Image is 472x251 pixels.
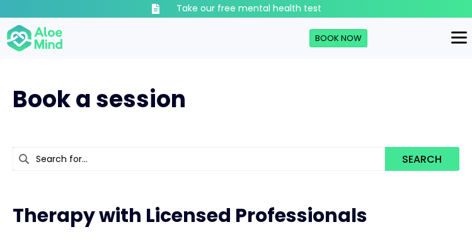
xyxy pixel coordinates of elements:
[13,147,385,171] input: Search for...
[315,32,362,44] span: Book Now
[446,27,472,49] button: Menu
[385,147,459,171] button: Search
[13,83,186,115] span: Book a session
[176,3,321,15] h3: Take our free mental health test
[13,202,367,229] span: Therapy with Licensed Professionals
[309,29,367,48] a: Book Now
[6,24,63,53] img: Aloe mind Logo
[123,3,350,15] a: Take our free mental health test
